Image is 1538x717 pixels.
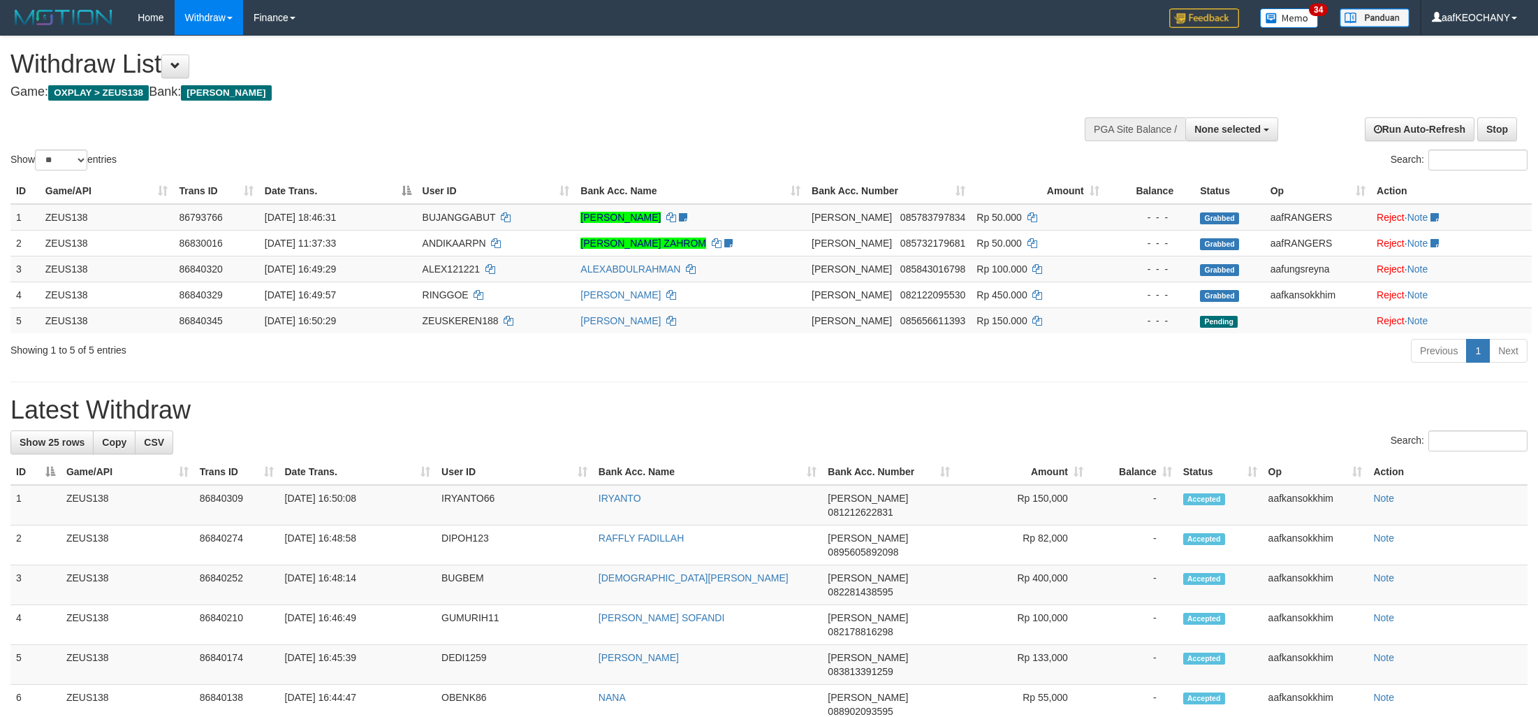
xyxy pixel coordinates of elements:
[194,565,279,605] td: 86840252
[10,645,61,685] td: 5
[1428,430,1528,451] input: Search:
[575,178,806,204] th: Bank Acc. Name: activate to sort column ascending
[10,85,1011,99] h4: Game: Bank:
[1391,430,1528,451] label: Search:
[1373,652,1394,663] a: Note
[1407,289,1428,300] a: Note
[900,289,965,300] span: Copy 082122095530 to clipboard
[279,605,437,645] td: [DATE] 16:46:49
[828,706,893,717] span: Copy 088902093595 to clipboard
[1263,565,1368,605] td: aafkansokkhim
[1260,8,1319,28] img: Button%20Memo.svg
[1263,459,1368,485] th: Op: activate to sort column ascending
[828,652,908,663] span: [PERSON_NAME]
[1371,204,1532,231] td: ·
[955,605,1089,645] td: Rp 100,000
[976,212,1022,223] span: Rp 50.000
[10,204,40,231] td: 1
[955,645,1089,685] td: Rp 133,000
[1407,315,1428,326] a: Note
[900,315,965,326] span: Copy 085656611393 to clipboard
[423,289,469,300] span: RINGGOE
[1371,230,1532,256] td: ·
[955,459,1089,485] th: Amount: activate to sort column ascending
[1200,264,1239,276] span: Grabbed
[61,645,194,685] td: ZEUS138
[279,526,437,565] td: [DATE] 16:48:58
[599,493,641,504] a: IRYANTO
[580,289,661,300] a: [PERSON_NAME]
[1200,238,1239,250] span: Grabbed
[194,645,279,685] td: 86840174
[955,565,1089,605] td: Rp 400,000
[976,315,1027,326] span: Rp 150.000
[812,263,892,275] span: [PERSON_NAME]
[828,612,908,623] span: [PERSON_NAME]
[194,526,279,565] td: 86840274
[1371,178,1532,204] th: Action
[593,459,822,485] th: Bank Acc. Name: activate to sort column ascending
[279,565,437,605] td: [DATE] 16:48:14
[900,238,965,249] span: Copy 085732179681 to clipboard
[1371,282,1532,307] td: ·
[1183,613,1225,625] span: Accepted
[423,212,496,223] span: BUJANGGABUT
[1373,493,1394,504] a: Note
[40,256,174,282] td: ZEUS138
[61,526,194,565] td: ZEUS138
[1263,605,1368,645] td: aafkansokkhim
[259,178,417,204] th: Date Trans.: activate to sort column descending
[1265,282,1371,307] td: aafkansokkhim
[135,430,173,454] a: CSV
[1371,307,1532,333] td: ·
[179,289,222,300] span: 86840329
[599,652,679,663] a: [PERSON_NAME]
[828,546,898,558] span: Copy 0895605892098 to clipboard
[423,315,499,326] span: ZEUSKEREN188
[40,230,174,256] td: ZEUS138
[1200,316,1238,328] span: Pending
[1377,212,1405,223] a: Reject
[279,485,437,526] td: [DATE] 16:50:08
[194,485,279,526] td: 86840309
[1089,485,1178,526] td: -
[1089,645,1178,685] td: -
[812,212,892,223] span: [PERSON_NAME]
[1411,339,1467,363] a: Previous
[10,50,1011,78] h1: Withdraw List
[1340,8,1409,27] img: panduan.png
[1185,117,1278,141] button: None selected
[1365,117,1474,141] a: Run Auto-Refresh
[1265,204,1371,231] td: aafRANGERS
[1105,178,1194,204] th: Balance
[179,263,222,275] span: 86840320
[976,238,1022,249] span: Rp 50.000
[40,282,174,307] td: ZEUS138
[436,645,593,685] td: DEDI1259
[1373,572,1394,584] a: Note
[10,150,117,171] label: Show entries
[40,204,174,231] td: ZEUS138
[1089,459,1178,485] th: Balance: activate to sort column ascending
[1111,314,1189,328] div: - - -
[1407,212,1428,223] a: Note
[48,85,149,101] span: OXPLAY > ZEUS138
[1194,178,1265,204] th: Status
[61,565,194,605] td: ZEUS138
[828,586,893,597] span: Copy 082281438595 to clipboard
[10,605,61,645] td: 4
[828,507,893,518] span: Copy 081212622831 to clipboard
[436,526,593,565] td: DIPOH123
[102,437,126,448] span: Copy
[436,565,593,605] td: BUGBEM
[1391,150,1528,171] label: Search:
[423,238,486,249] span: ANDIKAARPN
[93,430,136,454] a: Copy
[1377,238,1405,249] a: Reject
[1183,693,1225,704] span: Accepted
[10,485,61,526] td: 1
[10,256,40,282] td: 3
[828,626,893,637] span: Copy 082178816298 to clipboard
[1377,263,1405,275] a: Reject
[1265,178,1371,204] th: Op: activate to sort column ascending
